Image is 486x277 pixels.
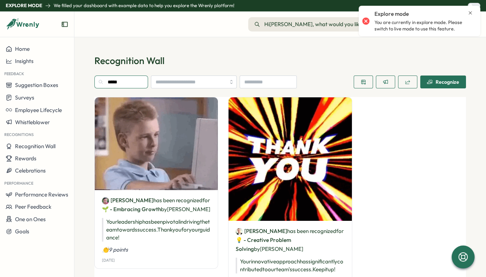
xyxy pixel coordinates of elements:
p: Explore Mode [6,3,42,9]
a: Olivia Anderson[PERSON_NAME] [236,227,287,235]
p: We filled your dashboard with example data to help you explore the Wrenly platform! [54,3,234,9]
button: Close notification [467,10,473,16]
span: Peer Feedback [15,203,51,210]
a: Ethan Lewis[PERSON_NAME] [102,196,153,204]
span: Suggestion Boxes [15,82,58,88]
span: for [336,228,344,234]
span: Celebrations [15,167,46,174]
span: Whistleblower [15,119,50,126]
button: Expand sidebar [61,21,68,28]
img: Ethan Lewis [102,197,109,204]
p: Explore mode [374,10,409,18]
span: One on Ones [15,216,46,223]
span: Hi [PERSON_NAME] , what would you like to do? [264,20,379,28]
p: [DATE] [102,258,115,263]
img: Olivia Anderson [236,228,243,235]
span: Insights [15,58,34,64]
span: Rewards [15,155,36,162]
p: Your leadership has been pivotal in driving the team towards success. Thank you for your guidance! [102,218,211,242]
div: Recognize [427,79,459,85]
p: Your innovative approach has significantly contributed to our team's success. Keep it up! [236,258,344,273]
span: 🌱 - Embracing Growth [102,206,161,213]
button: Recognize [420,76,466,88]
p: You are currently in explore mode. Please switch to live mode to use this feature. [374,19,473,32]
button: Hi[PERSON_NAME], what would you like to do? [248,17,385,31]
span: Surveys [15,94,34,101]
span: Recognition Wall [15,143,55,150]
p: has been recognized by [PERSON_NAME] [102,196,211,214]
span: 💡 - Creative Problem Solving [236,237,291,252]
p: 👏9 points [102,246,211,254]
span: Performance Reviews [15,191,68,198]
span: Goals [15,228,29,235]
span: for [202,197,210,204]
span: Employee Lifecycle [15,107,62,113]
img: Recognition Image [95,97,218,190]
p: Recognition Wall [94,54,466,67]
p: has been recognized by [PERSON_NAME] [236,227,344,253]
img: Recognition Image [229,97,352,220]
span: Home [15,45,30,52]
